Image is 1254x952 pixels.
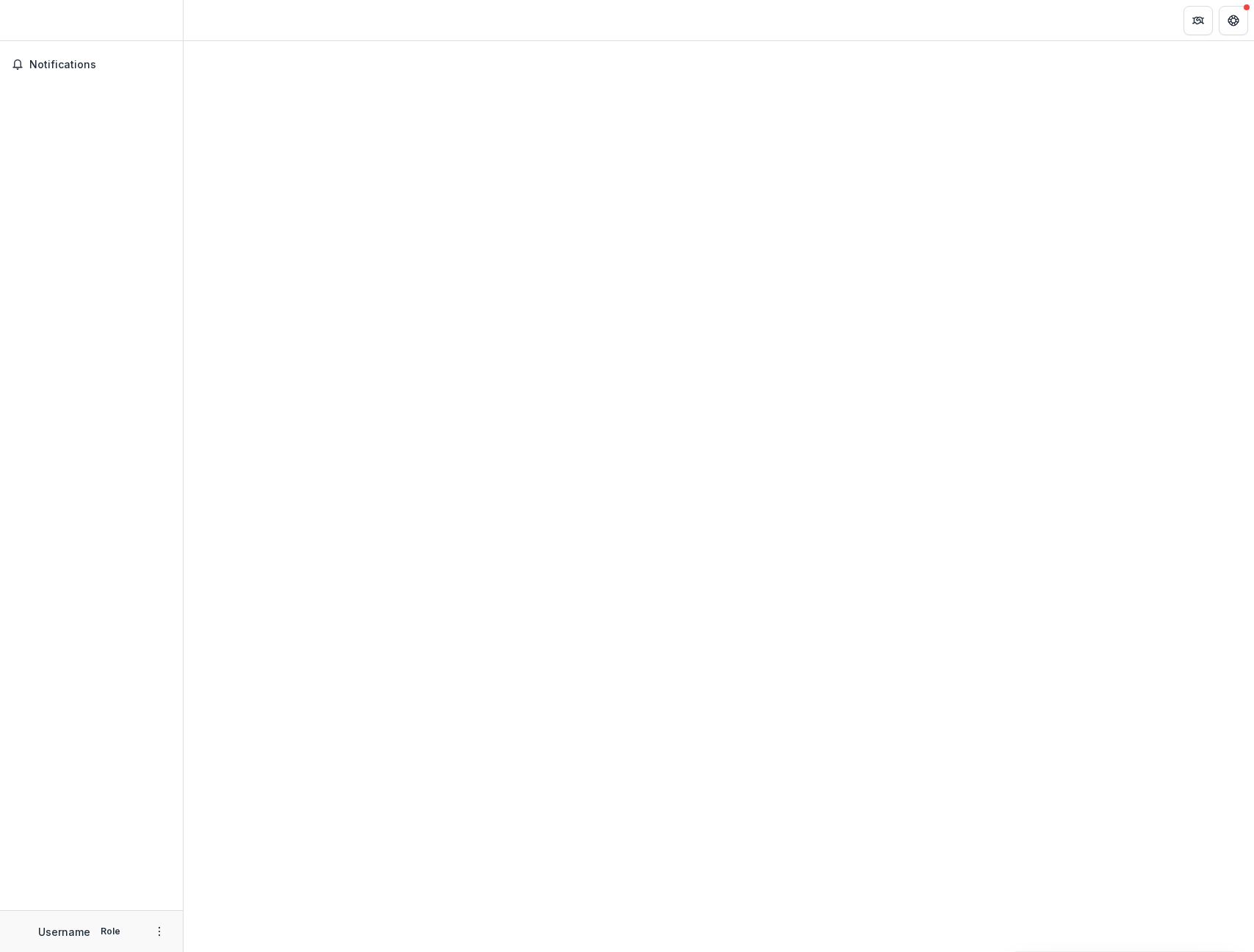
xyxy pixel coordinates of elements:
button: Get Help [1219,6,1248,35]
button: More [151,923,168,940]
span: Notifications [29,59,171,71]
button: Notifications [6,53,177,76]
button: Partners [1184,6,1213,35]
p: Role [96,925,125,938]
p: Username [38,924,90,940]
